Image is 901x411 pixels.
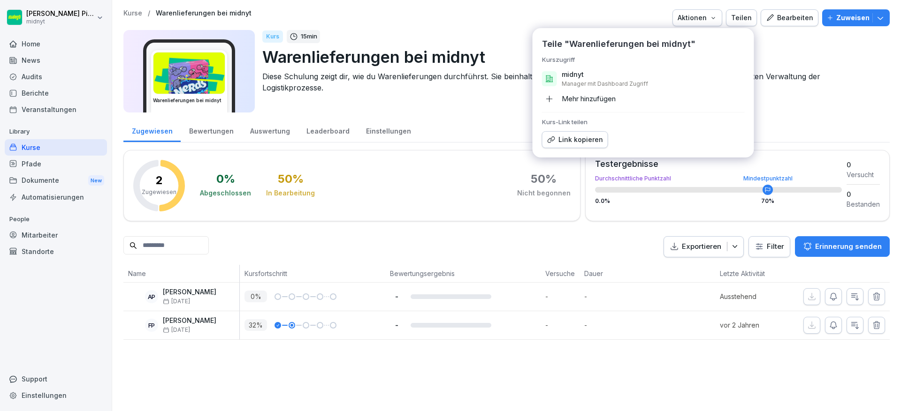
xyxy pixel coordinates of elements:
h5: Kurszugriff [542,56,745,63]
p: 0 % [244,291,267,302]
p: 2 [156,175,163,186]
a: Veranstaltungen [5,101,107,118]
div: Versucht [847,170,880,179]
p: [PERSON_NAME] Picciolo [26,10,95,18]
button: Zuweisen [822,9,890,26]
a: News [5,52,107,68]
p: Name [128,269,235,278]
a: Mitarbeiter [5,227,107,243]
p: Diese Schulung zeigt dir, wie du Warenlieferungen durchführst. Sie beinhaltet Best Practices, Str... [262,71,882,93]
span: [DATE] [163,327,190,333]
p: - [545,291,580,301]
p: vor 2 Jahren [720,320,788,330]
p: Bewertungsergebnis [390,269,536,278]
div: Bestanden [847,199,880,209]
p: Letzte Aktivität [720,269,783,278]
div: 0 [847,160,880,170]
div: In Bearbeitung [266,188,315,198]
div: Kurs [262,30,283,43]
p: 15 min [301,32,317,41]
div: Aktionen [678,13,717,23]
a: Bewertungen [181,118,242,142]
p: - [584,320,628,330]
p: - [584,291,628,301]
a: Automatisierungen [5,189,107,205]
div: Link kopieren [547,135,603,145]
div: Durchschnittliche Punktzahl [595,176,842,181]
a: Home [5,36,107,52]
div: AP [145,290,158,303]
h3: Warenlieferungen bei midnyt [153,97,225,104]
p: Erinnerung senden [815,241,882,252]
p: Teile "Warenlieferungen bei midnyt" [542,37,695,50]
p: Versuche [545,269,575,278]
button: Filter [749,237,790,257]
a: Pfade [5,156,107,172]
p: Manager mit Dashboard Zugriff [562,80,648,88]
a: Kurse [123,9,142,17]
a: Einstellungen [358,118,419,142]
button: Aktionen [672,9,722,26]
p: Dauer [584,269,623,278]
p: Zugewiesen [142,188,176,196]
div: Dokumente [5,172,107,189]
div: 50 % [531,173,557,185]
a: Einstellungen [5,387,107,404]
p: 32 % [244,319,267,331]
p: Warenlieferungen bei midnyt [262,45,882,69]
div: Nicht begonnen [517,188,571,198]
button: Teilen [726,9,757,26]
div: Bearbeiten [766,13,813,23]
div: Abgeschlossen [200,188,251,198]
a: Leaderboard [298,118,358,142]
div: Teilen [731,13,752,23]
a: Kurse [5,139,107,156]
div: 50 % [278,173,304,185]
a: Standorte [5,243,107,260]
div: Berichte [5,85,107,101]
a: Auswertung [242,118,298,142]
button: Link kopieren [542,131,608,148]
div: Support [5,371,107,387]
div: 0.0 % [595,198,842,204]
div: Mehr hinzufügen [542,91,616,106]
div: 70 % [761,198,774,204]
p: Kursfortschritt [244,269,381,278]
div: 0 [847,189,880,199]
div: FP [145,319,158,332]
img: q36ppf1679ycr1sld1ocbc8a.png [153,52,225,94]
p: People [5,212,107,227]
p: / [148,9,150,17]
p: [PERSON_NAME] [163,288,216,296]
p: Zuweisen [836,13,870,23]
div: New [88,175,104,186]
p: Ausstehend [720,291,788,301]
a: Warenlieferungen bei midnyt [156,9,252,17]
a: DokumenteNew [5,172,107,189]
button: Bearbeiten [761,9,818,26]
div: Mindestpunktzahl [743,176,793,181]
span: [DATE] [163,298,190,305]
p: - [390,292,403,301]
div: Testergebnisse [595,160,842,168]
div: Filter [755,242,784,251]
p: midnyt [26,18,95,25]
p: midnyt [562,70,584,79]
p: Exportieren [682,241,721,252]
button: Erinnerung senden [795,236,890,257]
h5: Kurs-Link teilen [542,118,745,126]
a: Audits [5,68,107,85]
